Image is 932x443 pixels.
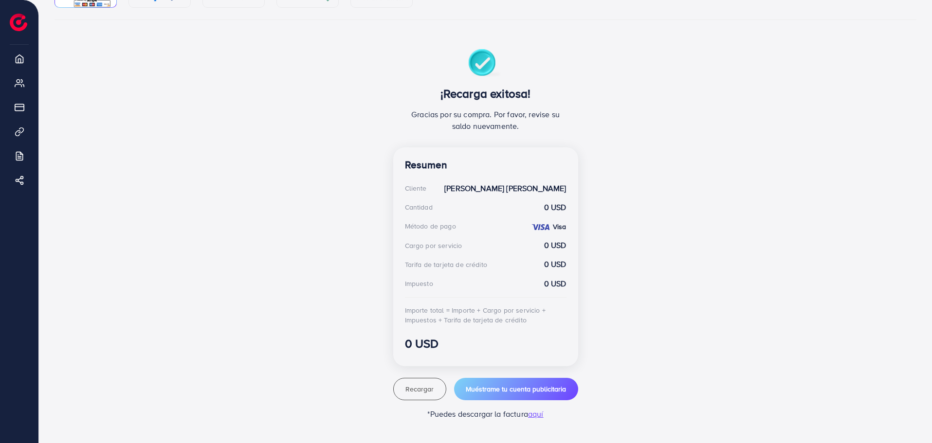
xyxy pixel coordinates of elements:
[405,221,456,231] font: Método de pago
[405,335,439,352] font: 0 USD
[427,408,528,419] font: *Puedes descargar la factura
[454,378,578,400] button: Muéstrame tu cuenta publicitaria
[10,14,27,31] img: logo
[405,384,434,394] font: Recargar
[544,259,567,269] font: 0 USD
[405,202,433,212] font: Cantidad
[544,240,567,250] font: 0 USD
[405,260,487,269] font: Tarifa de tarjeta de crédito
[405,241,462,250] font: Cargo por servicio
[468,49,503,79] img: éxito
[393,378,447,400] button: Recargar
[405,305,546,325] font: Importe total = Importe + Cargo por servicio + Impuestos + Tarifa de tarjeta de crédito
[544,202,567,213] font: 0 USD
[544,278,567,289] font: 0 USD
[444,183,566,194] font: [PERSON_NAME] [PERSON_NAME]
[466,384,566,394] font: Muéstrame tu cuenta publicitaria
[891,399,925,436] iframe: Charlar
[528,408,544,419] font: aquí
[405,158,448,172] font: Resumen
[405,279,433,288] font: Impuesto
[531,223,550,231] img: crédito
[553,222,567,231] font: Visa
[440,85,531,102] font: ¡Recarga exitosa!
[405,183,427,193] font: Cliente
[411,109,560,131] font: Gracias por su compra. Por favor, revise su saldo nuevamente.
